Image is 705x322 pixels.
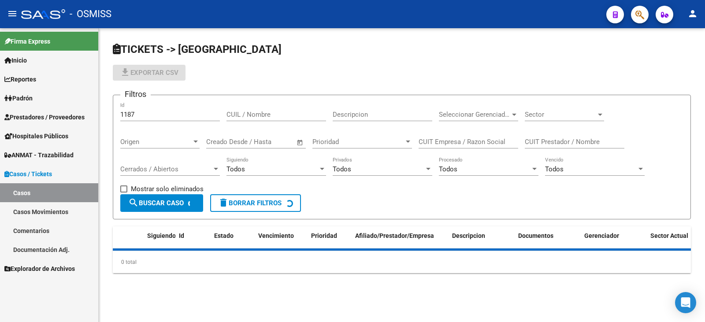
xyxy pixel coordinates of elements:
[312,138,404,146] span: Prioridad
[355,232,434,239] span: Afiliado/Prestador/Empresa
[452,232,485,239] span: Descripcion
[449,226,515,255] datatable-header-cell: Descripcion
[214,232,234,239] span: Estado
[147,232,176,239] span: Siguiendo
[4,74,36,84] span: Reportes
[439,111,510,118] span: Seleccionar Gerenciador
[352,226,449,255] datatable-header-cell: Afiliado/Prestador/Empresa
[687,8,698,19] mat-icon: person
[218,199,282,207] span: Borrar Filtros
[295,137,305,148] button: Open calendar
[211,226,255,255] datatable-header-cell: Estado
[226,165,245,173] span: Todos
[647,226,700,255] datatable-header-cell: Sector Actual
[7,8,18,19] mat-icon: menu
[218,197,229,208] mat-icon: delete
[144,226,175,255] datatable-header-cell: Siguiendo
[128,197,139,208] mat-icon: search
[333,165,351,173] span: Todos
[131,184,204,194] span: Mostrar solo eliminados
[584,232,619,239] span: Gerenciador
[439,165,457,173] span: Todos
[4,131,68,141] span: Hospitales Públicos
[250,138,293,146] input: Fecha fin
[515,226,581,255] datatable-header-cell: Documentos
[545,165,564,173] span: Todos
[675,292,696,313] div: Open Intercom Messenger
[518,232,553,239] span: Documentos
[120,88,151,100] h3: Filtros
[4,264,75,274] span: Explorador de Archivos
[179,232,184,239] span: Id
[120,67,130,78] mat-icon: file_download
[120,194,203,212] button: Buscar Caso
[128,199,184,207] span: Buscar Caso
[4,56,27,65] span: Inicio
[70,4,111,24] span: - OSMISS
[4,169,52,179] span: Casos / Tickets
[113,65,186,81] button: Exportar CSV
[308,226,352,255] datatable-header-cell: Prioridad
[4,150,74,160] span: ANMAT - Trazabilidad
[311,232,337,239] span: Prioridad
[4,93,33,103] span: Padrón
[581,226,647,255] datatable-header-cell: Gerenciador
[120,165,212,173] span: Cerrados / Abiertos
[120,138,192,146] span: Origen
[255,226,308,255] datatable-header-cell: Vencimiento
[120,69,178,77] span: Exportar CSV
[258,232,294,239] span: Vencimiento
[4,37,50,46] span: Firma Express
[650,232,688,239] span: Sector Actual
[175,226,211,255] datatable-header-cell: Id
[113,43,282,56] span: TICKETS -> [GEOGRAPHIC_DATA]
[4,112,85,122] span: Prestadores / Proveedores
[113,251,691,273] div: 0 total
[525,111,596,118] span: Sector
[206,138,242,146] input: Fecha inicio
[210,194,301,212] button: Borrar Filtros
